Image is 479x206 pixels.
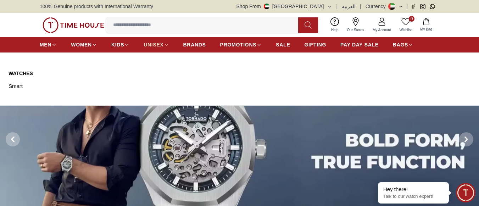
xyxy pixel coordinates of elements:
[342,3,356,10] button: العربية
[383,186,444,193] div: Hey there!
[220,41,257,48] span: PROMOTIONS
[43,17,104,33] img: ...
[144,41,163,48] span: UNISEX
[409,16,414,22] span: 0
[183,41,206,48] span: BRANDS
[327,16,343,34] a: Help
[220,38,262,51] a: PROMOTIONS
[9,70,67,77] a: Watches
[360,3,361,10] span: |
[340,41,379,48] span: PAY DAY SALE
[328,27,341,33] span: Help
[111,38,129,51] a: KIDS
[366,3,389,10] div: Currency
[420,4,425,9] a: Instagram
[411,4,416,9] a: Facebook
[236,3,332,10] button: Shop From[GEOGRAPHIC_DATA]
[40,3,153,10] span: 100% Genuine products with International Warranty
[393,38,413,51] a: BAGS
[456,183,475,202] div: Chat Widget
[395,16,416,34] a: 0Wishlist
[397,27,414,33] span: Wishlist
[9,81,67,91] a: Smart
[304,38,326,51] a: GIFTING
[370,27,394,33] span: My Account
[406,3,408,10] span: |
[276,41,290,48] span: SALE
[336,3,338,10] span: |
[183,38,206,51] a: BRANDS
[416,17,436,33] button: My Bag
[71,41,92,48] span: WOMEN
[343,16,368,34] a: Our Stores
[111,41,124,48] span: KIDS
[340,38,379,51] a: PAY DAY SALE
[417,27,435,32] span: My Bag
[40,41,51,48] span: MEN
[276,38,290,51] a: SALE
[383,194,444,200] p: Talk to our watch expert!
[40,38,57,51] a: MEN
[304,41,326,48] span: GIFTING
[71,38,97,51] a: WOMEN
[144,38,169,51] a: UNISEX
[393,41,408,48] span: BAGS
[344,27,367,33] span: Our Stores
[430,4,435,9] a: Whatsapp
[264,4,269,9] img: United Arab Emirates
